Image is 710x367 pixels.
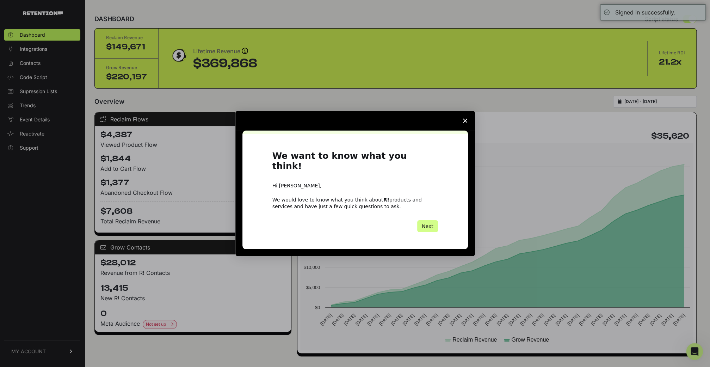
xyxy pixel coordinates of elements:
[272,182,438,189] div: Hi [PERSON_NAME],
[383,197,389,203] b: R!
[272,151,438,175] h1: We want to know what you think!
[455,111,475,131] span: Close survey
[272,197,438,209] div: We would love to know what you think about products and services and have just a few quick questi...
[417,220,438,232] button: Next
